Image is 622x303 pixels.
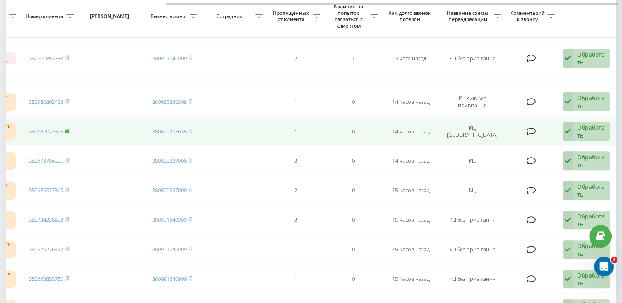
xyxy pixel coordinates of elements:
[439,147,505,175] td: КЦ
[29,128,63,135] a: 380686077325
[29,246,63,253] a: 380679276312
[577,271,606,287] div: Обработать
[152,98,187,106] a: 380662320808
[267,265,324,293] td: 1
[267,236,324,264] td: 1
[382,88,439,116] td: 14 часов назад
[85,13,136,20] span: [PERSON_NAME]
[382,206,439,234] td: 15 часов назад
[444,10,494,23] span: Название схемы переадресации
[152,216,187,223] a: 380991640909
[267,44,324,72] td: 2
[382,177,439,204] td: 15 часов назад
[29,55,63,62] a: 380660853788
[205,13,255,20] span: Сотрудник
[324,117,382,145] td: 0
[382,117,439,145] td: 14 часов назад
[324,44,382,72] td: 1
[271,10,313,23] span: Пропущенных от клиента
[267,147,324,175] td: 2
[152,275,187,282] a: 380991640909
[577,153,606,169] div: Обработать
[439,177,505,204] td: КЦ
[324,147,382,175] td: 0
[439,88,505,116] td: КЦ Київ без привітання
[324,88,382,116] td: 0
[328,3,370,29] span: Количество попыток связаться с клиентом
[29,275,63,282] a: 380662855780
[577,94,606,110] div: Обработать
[267,117,324,145] td: 1
[152,186,187,194] a: 380800337000
[382,265,439,293] td: 15 часов назад
[439,265,505,293] td: КЦ без привітання
[382,147,439,175] td: 14 часов назад
[439,236,505,264] td: КЦ без привітання
[152,246,187,253] a: 380991640909
[577,183,606,198] div: Обработать
[267,177,324,204] td: 2
[382,236,439,264] td: 15 часов назад
[611,257,617,263] span: 2
[439,44,505,72] td: КЦ без привітання
[267,206,324,234] td: 2
[324,177,382,204] td: 0
[509,10,547,23] span: Комментарий к звонку
[577,50,606,66] div: Обработать
[267,88,324,116] td: 1
[577,212,606,228] div: Обработать
[594,257,614,276] iframe: Intercom live chat
[577,124,606,139] div: Обработать
[29,216,63,223] a: 380734238852
[324,236,382,264] td: 0
[29,157,63,164] a: 380672756305
[439,117,505,145] td: КЦ [GEOGRAPHIC_DATA]
[29,186,63,194] a: 380689377340
[152,55,187,62] a: 380991640909
[577,242,606,257] div: Обработать
[324,206,382,234] td: 0
[382,44,439,72] td: 3 часа назад
[29,98,63,106] a: 380980803436
[388,10,433,23] span: Как долго звонок потерян
[148,13,190,20] span: Бизнес номер
[152,128,187,135] a: 380800205635
[324,265,382,293] td: 0
[24,13,66,20] span: Номер клиента
[439,206,505,234] td: КЦ без привітання
[152,157,187,164] a: 380800337000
